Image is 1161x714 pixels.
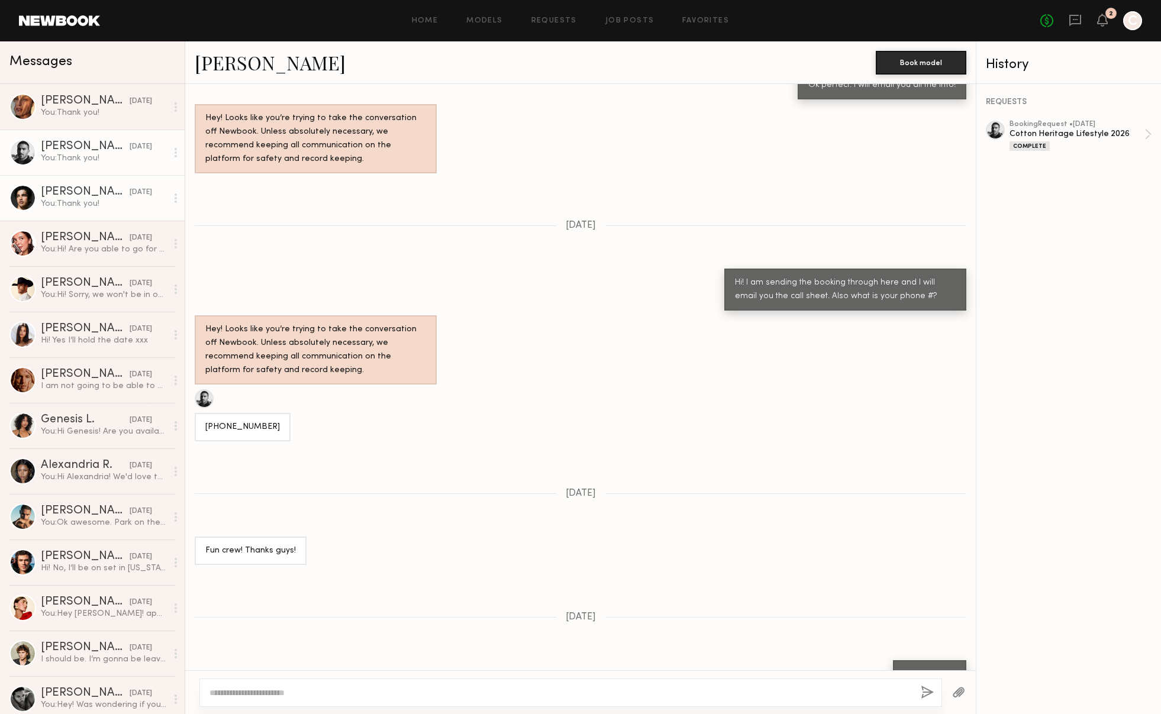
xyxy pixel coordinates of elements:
div: Hey! Looks like you’re trying to take the conversation off Newbook. Unless absolutely necessary, ... [205,323,426,377]
div: [PERSON_NAME] [41,186,130,198]
div: [DATE] [130,688,152,699]
div: You: Hi Alexandria! We'd love to see you for casting to potentially book you for lifestyle on 10/... [41,471,167,483]
div: Cotton Heritage Lifestyle 2026 [1010,128,1144,140]
div: You: Hi! Are you able to go for casting [DATE]? [41,244,167,255]
div: History [986,58,1152,72]
div: Fun crew! Thanks guys! [205,544,296,558]
div: [PERSON_NAME] [41,323,130,335]
div: [PHONE_NUMBER] [205,421,280,434]
div: [DATE] [130,597,152,608]
div: [DATE] [130,232,152,244]
span: [DATE] [566,221,596,231]
a: Favorites [682,17,729,25]
div: [DATE] [130,415,152,426]
div: Hi! No, I’ll be on set in [US_STATE] [DATE] and [DATE] [41,563,167,574]
div: [PERSON_NAME] [41,687,130,699]
div: [PERSON_NAME] [41,277,130,289]
a: bookingRequest •[DATE]Cotton Heritage Lifestyle 2026Complete [1010,121,1152,151]
div: You: Thank you! [41,153,167,164]
div: Genesis L. [41,414,130,426]
div: You: Ok awesome. Park on the [US_STATE][GEOGRAPHIC_DATA] side of the parking lot, enter through t... [41,517,167,528]
div: I am not going to be able to make it unfortunately. Job is going later than I thought. Do you do ... [41,380,167,392]
div: You: Thank you! [41,198,167,209]
div: [DATE] [130,369,152,380]
a: C [1123,11,1142,30]
div: [DATE] [130,551,152,563]
div: Thank you! [904,668,956,681]
a: Models [466,17,502,25]
div: Hi! I am sending the booking through here and I will email you the call sheet. Also what is your ... [735,276,956,303]
a: [PERSON_NAME] [195,50,346,75]
div: [DATE] [130,642,152,654]
div: You: Hey! Was wondering if you were available for any shoot dates 3rd-4th week of August [41,699,167,710]
div: [DATE] [130,96,152,107]
a: Requests [531,17,577,25]
div: [PERSON_NAME] [41,141,130,153]
div: Hey! Looks like you’re trying to take the conversation off Newbook. Unless absolutely necessary, ... [205,112,426,166]
a: Job Posts [605,17,654,25]
div: [PERSON_NAME] [41,642,130,654]
div: [DATE] [130,506,152,517]
a: Home [412,17,438,25]
span: [DATE] [566,612,596,622]
div: You: Hi! Sorry, we won't be in office [DATE]. I will be in touch for the next shoot! Thanks! [41,289,167,301]
div: You: Thank you! [41,107,167,118]
a: Book model [876,57,966,67]
div: Complete [1010,141,1050,151]
div: [DATE] [130,141,152,153]
div: I should be. I’m gonna be leaving for [US_STATE] Fashion week but that’s the 1st week of September. [41,654,167,665]
span: Messages [9,55,72,69]
div: Alexandria R. [41,460,130,471]
div: Ok perfect. I will email you all the info! [808,79,956,92]
div: booking Request • [DATE] [1010,121,1144,128]
div: [DATE] [130,187,152,198]
div: [DATE] [130,324,152,335]
div: [PERSON_NAME] [41,95,130,107]
div: [PERSON_NAME] [41,505,130,517]
div: REQUESTS [986,98,1152,106]
div: [PERSON_NAME] [41,551,130,563]
div: [PERSON_NAME] [41,369,130,380]
div: Hi! Yes I’ll hold the date xxx [41,335,167,346]
div: [PERSON_NAME] [41,232,130,244]
div: You: Hi Genesis! Are you available for casting [DATE] 2-3pm? [STREET_ADDRESS][US_STATE] [41,426,167,437]
div: 2 [1109,11,1113,17]
div: [DATE] [130,278,152,289]
div: [PERSON_NAME] [41,596,130,608]
div: [DATE] [130,460,152,471]
button: Book model [876,51,966,75]
div: You: Hey [PERSON_NAME]! apologies for the delay, we had run into some booking issues with our pho... [41,608,167,619]
span: [DATE] [566,489,596,499]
